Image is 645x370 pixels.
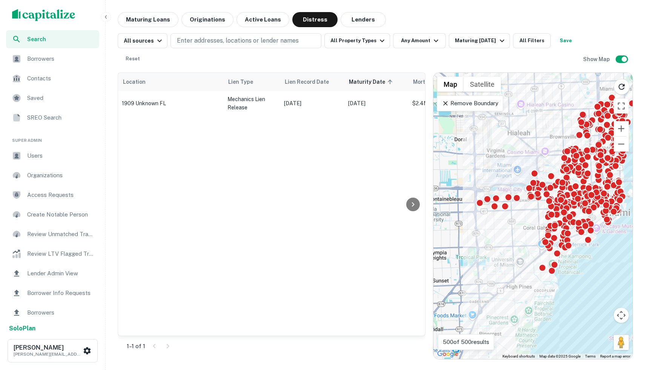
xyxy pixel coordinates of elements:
a: Organizations [6,166,99,184]
a: Borrowers [6,50,99,68]
th: Maturity Date [344,73,408,91]
a: SREO Search [6,109,99,127]
span: Contacts [27,74,95,83]
span: Search [27,35,95,43]
button: All sources [118,33,167,48]
a: Contacts [6,69,99,88]
li: Super Admin [6,128,99,147]
button: Zoom in [614,121,629,136]
span: Review Unmatched Transactions [27,230,95,239]
p: [DATE] [284,99,341,107]
th: Lien Type [224,73,280,91]
span: Borrowers [27,308,95,317]
button: Toggle fullscreen view [614,98,629,114]
button: Enter addresses, locations or lender names [170,33,321,48]
button: Reload search area [614,79,630,95]
span: Review LTV Flagged Transactions [27,249,95,258]
div: 0 0 [433,73,633,359]
span: Users [27,151,95,160]
a: Saved [6,89,99,107]
button: Maturing [DATE] [449,33,510,48]
button: Active Loans [236,12,289,27]
span: Lien Type [228,77,263,86]
span: SREO Search [27,113,95,122]
button: Originations [181,12,233,27]
a: Terms (opens in new tab) [585,354,596,358]
iframe: Chat Widget [607,310,645,346]
span: Maturity Date [349,77,395,86]
a: Users [6,147,99,165]
button: Distress [292,12,338,27]
a: Borrowers [6,304,99,322]
button: Show satellite imagery [464,77,501,92]
span: Organizations [27,171,95,180]
button: Map camera controls [614,308,629,323]
th: Lien Record Date [280,73,344,91]
p: Remove Boundary [442,99,498,108]
p: Enter addresses, locations or lender names [177,36,299,45]
img: capitalize-logo.png [12,9,75,21]
button: Any Amount [393,33,446,48]
span: Location [123,77,146,86]
p: 500 of 500 results [443,338,489,347]
a: Access Requests [6,186,99,204]
span: Borrower Info Requests [27,289,95,298]
p: [PERSON_NAME][EMAIL_ADDRESS][PERSON_NAME][DOMAIN_NAME] [14,351,81,358]
div: All sources [124,36,164,45]
div: Maturing [DATE] [455,36,506,45]
button: All Filters [513,33,551,48]
p: [DATE] [348,99,405,107]
h6: [PERSON_NAME] [14,345,81,351]
a: SoloPlan [9,324,35,333]
strong: Solo Plan [9,325,35,332]
img: Google [435,349,460,359]
a: Open this area in Google Maps (opens a new window) [435,349,460,359]
button: Save your search to get updates of matches that match your search criteria. [554,33,578,48]
a: Create Notable Person [6,206,99,224]
span: Access Requests [27,190,95,200]
a: Review LTV Flagged Transactions [6,245,99,263]
span: Saved [27,94,95,103]
a: Review Unmatched Transactions [6,225,99,243]
a: Search [6,30,99,48]
span: Borrowers [27,54,95,63]
span: Lender Admin View [27,269,95,278]
button: Reset [121,51,145,66]
button: Zoom out [614,137,629,152]
span: Lien Record Date [285,77,329,86]
th: Location [118,73,224,91]
p: Mechanics Lien Release [227,95,276,112]
p: 1909 Unknown FL [122,100,220,107]
button: Lenders [341,12,386,27]
span: Create Notable Person [27,210,95,219]
button: Keyboard shortcuts [502,354,535,359]
a: Report a map error [600,354,630,358]
button: All Property Types [324,33,390,48]
p: 1–1 of 1 [127,342,145,351]
a: Lender Admin View [6,264,99,282]
a: Borrower Info Requests [6,284,99,302]
button: Show street map [437,77,464,92]
span: Map data ©2025 Google [539,354,580,358]
button: [PERSON_NAME][PERSON_NAME][EMAIL_ADDRESS][PERSON_NAME][DOMAIN_NAME] [8,339,98,362]
button: Maturing Loans [118,12,178,27]
h6: Show Map [583,55,611,63]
